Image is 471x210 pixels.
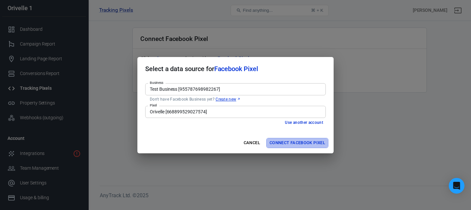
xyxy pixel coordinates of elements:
[266,138,328,148] button: Connect Facebook Pixel
[282,119,326,126] button: Use another account
[150,97,321,102] p: Don't have Facebook Business yet?
[214,65,258,73] span: Facebook Pixel
[147,85,323,93] input: Type to search
[147,108,323,116] input: Type to search
[150,80,164,85] label: Business
[241,138,262,148] button: Cancel
[150,103,157,108] label: Pixel
[216,97,241,102] a: Create new
[137,57,334,81] h2: Select a data source for
[449,178,464,194] div: Open Intercom Messenger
